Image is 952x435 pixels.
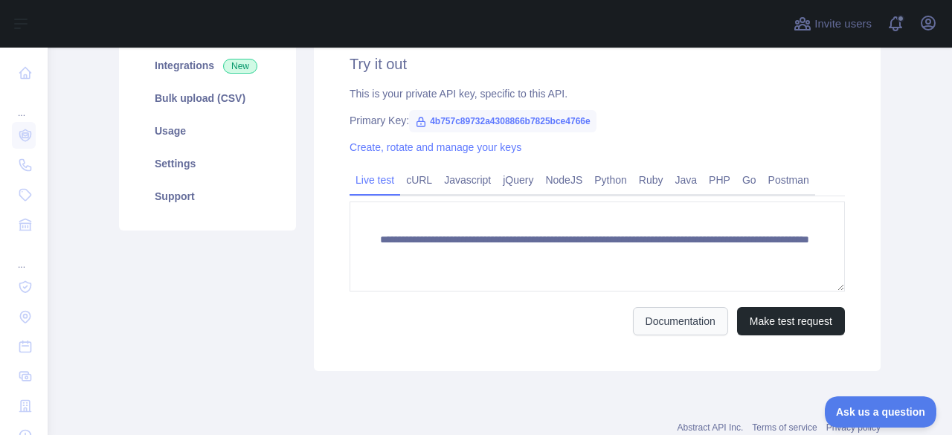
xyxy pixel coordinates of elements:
a: cURL [400,168,438,192]
button: Invite users [791,12,875,36]
a: Abstract API Inc. [678,422,744,433]
a: NodeJS [539,168,588,192]
iframe: Toggle Customer Support [825,396,937,428]
a: Java [669,168,704,192]
button: Make test request [737,307,845,335]
a: Go [736,168,762,192]
span: 4b757c89732a4308866b7825bce4766e [409,110,596,132]
div: ... [12,241,36,271]
a: PHP [703,168,736,192]
a: Documentation [633,307,728,335]
a: Ruby [633,168,669,192]
div: Primary Key: [350,113,845,128]
a: Create, rotate and manage your keys [350,141,521,153]
div: This is your private API key, specific to this API. [350,86,845,101]
a: Live test [350,168,400,192]
span: New [223,59,257,74]
a: Terms of service [752,422,817,433]
a: Postman [762,168,815,192]
a: jQuery [497,168,539,192]
a: Bulk upload (CSV) [137,82,278,115]
a: Privacy policy [826,422,881,433]
span: Invite users [814,16,872,33]
a: Support [137,180,278,213]
a: Python [588,168,633,192]
a: Integrations New [137,49,278,82]
a: Javascript [438,168,497,192]
a: Usage [137,115,278,147]
a: Settings [137,147,278,180]
div: ... [12,89,36,119]
h2: Try it out [350,54,845,74]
